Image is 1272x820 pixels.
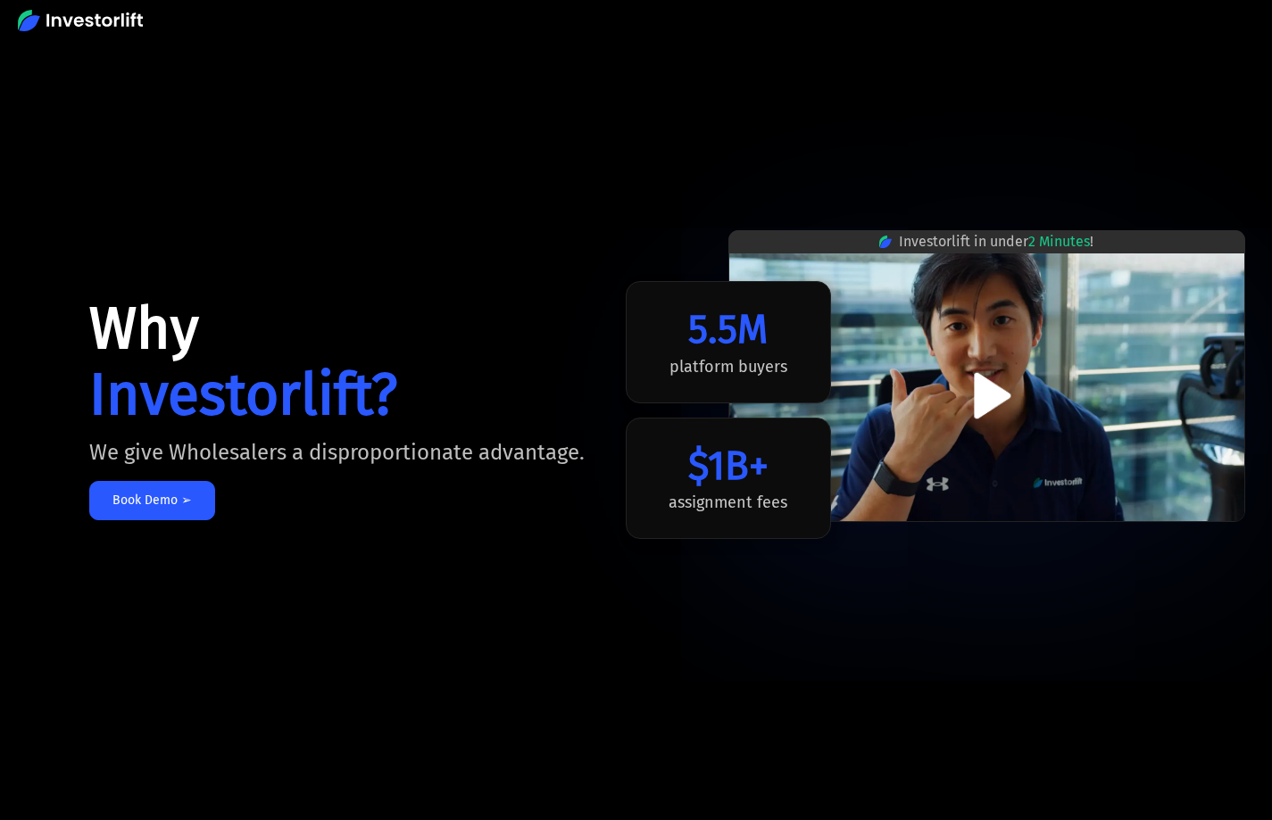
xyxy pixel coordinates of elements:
a: Book Demo ➢ [89,481,215,520]
div: platform buyers [669,358,787,377]
div: $1B+ [688,443,769,491]
span: 2 Minutes [1028,233,1090,250]
h1: Investorlift? [89,367,397,424]
div: We give Wholesalers a disproportionate advantage. [89,438,585,467]
iframe: Customer reviews powered by Trustpilot [852,531,1120,552]
a: open lightbox [947,356,1027,435]
h1: Why [89,301,198,358]
div: assignment fees [669,493,787,513]
div: 5.5M [688,307,768,354]
div: Investorlift in under ! [899,231,1093,253]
